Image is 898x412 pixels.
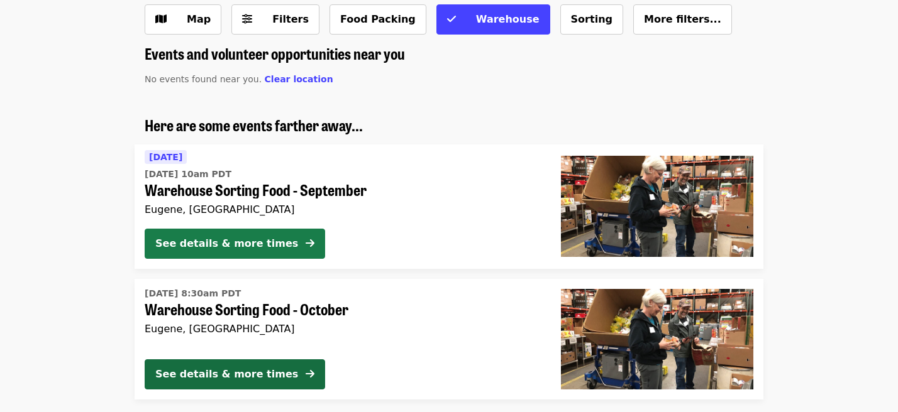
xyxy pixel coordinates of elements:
[145,114,363,136] span: Here are some events farther away...
[145,181,541,199] span: Warehouse Sorting Food - September
[145,74,262,84] span: No events found near you.
[306,368,314,380] i: arrow-right icon
[145,359,325,389] button: See details & more times
[633,4,732,35] button: More filters...
[476,13,540,25] span: Warehouse
[145,203,541,215] div: Eugene, [GEOGRAPHIC_DATA]
[155,367,298,382] div: See details & more times
[265,73,333,86] button: Clear location
[145,168,231,181] time: [DATE] 10am PDT
[149,152,182,162] span: [DATE]
[145,287,241,300] time: [DATE] 8:30am PDT
[265,74,333,84] span: Clear location
[135,279,763,399] a: See details for "Warehouse Sorting Food - October"
[447,13,456,25] i: check icon
[231,4,319,35] button: Filters (0 selected)
[155,13,167,25] i: map icon
[561,156,753,256] img: Warehouse Sorting Food - September organized by FOOD For Lane County
[145,4,221,35] button: Show map view
[187,13,211,25] span: Map
[330,4,426,35] button: Food Packing
[145,42,405,64] span: Events and volunteer opportunities near you
[135,144,763,269] a: See details for "Warehouse Sorting Food - September"
[155,236,298,251] div: See details & more times
[436,4,550,35] button: Warehouse
[145,229,325,259] button: See details & more times
[306,237,314,249] i: arrow-right icon
[242,13,252,25] i: sliders-h icon
[272,13,309,25] span: Filters
[561,289,753,389] img: Warehouse Sorting Food - October organized by FOOD For Lane County
[145,300,541,318] span: Warehouse Sorting Food - October
[644,13,721,25] span: More filters...
[560,4,623,35] button: Sorting
[145,323,541,335] div: Eugene, [GEOGRAPHIC_DATA]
